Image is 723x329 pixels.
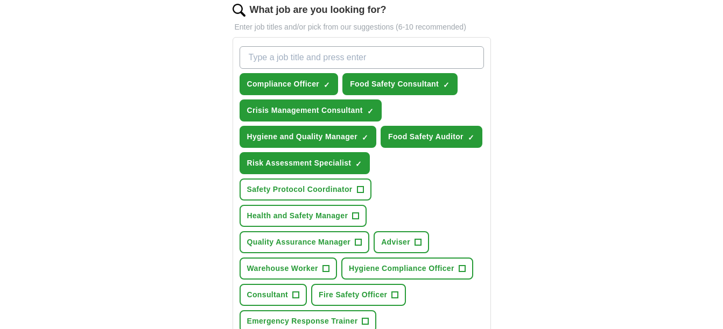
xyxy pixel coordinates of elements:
button: Adviser [374,231,429,253]
span: ✓ [468,133,474,142]
button: Fire Safety Officer [311,284,406,306]
span: ✓ [367,107,374,116]
span: ✓ [443,81,450,89]
span: Quality Assurance Manager [247,237,351,248]
span: Safety Protocol Coordinator [247,184,353,195]
span: Fire Safety Officer [319,289,387,301]
button: Compliance Officer✓ [240,73,339,95]
button: Hygiene Compliance Officer [341,258,473,280]
img: search.png [233,4,245,17]
button: Safety Protocol Coordinator [240,178,371,201]
span: Health and Safety Manager [247,210,348,221]
input: Type a job title and press enter [240,46,484,69]
label: What job are you looking for? [250,3,387,17]
button: Quality Assurance Manager [240,231,370,253]
span: Hygiene Compliance Officer [349,263,454,274]
span: Compliance Officer [247,78,320,90]
span: Food Safety Consultant [350,78,439,90]
button: Crisis Management Consultant✓ [240,99,382,121]
span: Food Safety Auditor [388,131,464,142]
span: Adviser [381,237,410,248]
span: ✓ [362,133,368,142]
span: ✓ [355,160,362,168]
span: Hygiene and Quality Manager [247,131,358,142]
p: Enter job titles and/or pick from our suggestions (6-10 recommended) [233,22,491,33]
span: Emergency Response Trainer [247,316,358,327]
button: Consultant [240,284,307,306]
button: Health and Safety Manager [240,205,367,227]
button: Warehouse Worker [240,258,337,280]
span: Risk Assessment Specialist [247,158,352,169]
button: Food Safety Consultant✓ [342,73,458,95]
button: Food Safety Auditor✓ [381,126,482,148]
span: Warehouse Worker [247,263,318,274]
button: Hygiene and Quality Manager✓ [240,126,377,148]
span: Crisis Management Consultant [247,105,363,116]
button: Risk Assessment Specialist✓ [240,152,370,174]
span: Consultant [247,289,289,301]
span: ✓ [324,81,330,89]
